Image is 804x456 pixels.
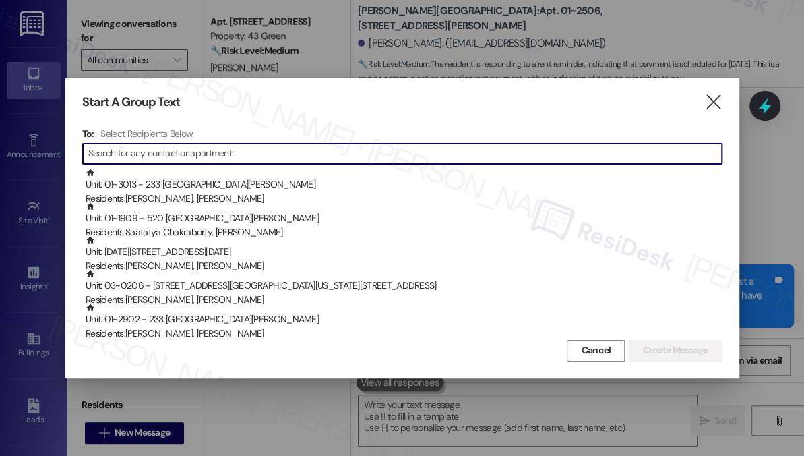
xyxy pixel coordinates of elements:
[82,168,722,202] div: Unit: 01~3013 - 233 [GEOGRAPHIC_DATA][PERSON_NAME]Residents:[PERSON_NAME], [PERSON_NAME]
[82,303,722,337] div: Unit: 01~2902 - 233 [GEOGRAPHIC_DATA][PERSON_NAME]Residents:[PERSON_NAME], [PERSON_NAME]
[704,95,722,109] i: 
[86,293,722,307] div: Residents: [PERSON_NAME], [PERSON_NAME]
[100,127,193,140] h4: Select Recipients Below
[628,340,722,362] button: Create Message
[642,343,708,358] span: Create Message
[581,343,611,358] span: Cancel
[86,168,722,206] div: Unit: 01~3013 - 233 [GEOGRAPHIC_DATA][PERSON_NAME]
[86,192,722,206] div: Residents: [PERSON_NAME], [PERSON_NAME]
[86,202,722,240] div: Unit: 01~1909 - 520 [GEOGRAPHIC_DATA][PERSON_NAME]
[82,235,722,269] div: Unit: [DATE][STREET_ADDRESS][DATE]Residents:[PERSON_NAME], [PERSON_NAME]
[567,340,625,362] button: Cancel
[82,94,181,110] h3: Start A Group Text
[86,303,722,341] div: Unit: 01~2902 - 233 [GEOGRAPHIC_DATA][PERSON_NAME]
[82,269,722,303] div: Unit: 03~0206 - [STREET_ADDRESS][GEOGRAPHIC_DATA][US_STATE][STREET_ADDRESS]Residents:[PERSON_NAME...
[86,269,722,308] div: Unit: 03~0206 - [STREET_ADDRESS][GEOGRAPHIC_DATA][US_STATE][STREET_ADDRESS]
[86,326,722,341] div: Residents: [PERSON_NAME], [PERSON_NAME]
[86,259,722,273] div: Residents: [PERSON_NAME], [PERSON_NAME]
[82,127,94,140] h3: To:
[88,144,722,163] input: Search for any contact or apartment
[86,235,722,274] div: Unit: [DATE][STREET_ADDRESS][DATE]
[86,225,722,239] div: Residents: Saatatya Chakraborty, [PERSON_NAME]
[82,202,722,235] div: Unit: 01~1909 - 520 [GEOGRAPHIC_DATA][PERSON_NAME]Residents:Saatatya Chakraborty, [PERSON_NAME]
